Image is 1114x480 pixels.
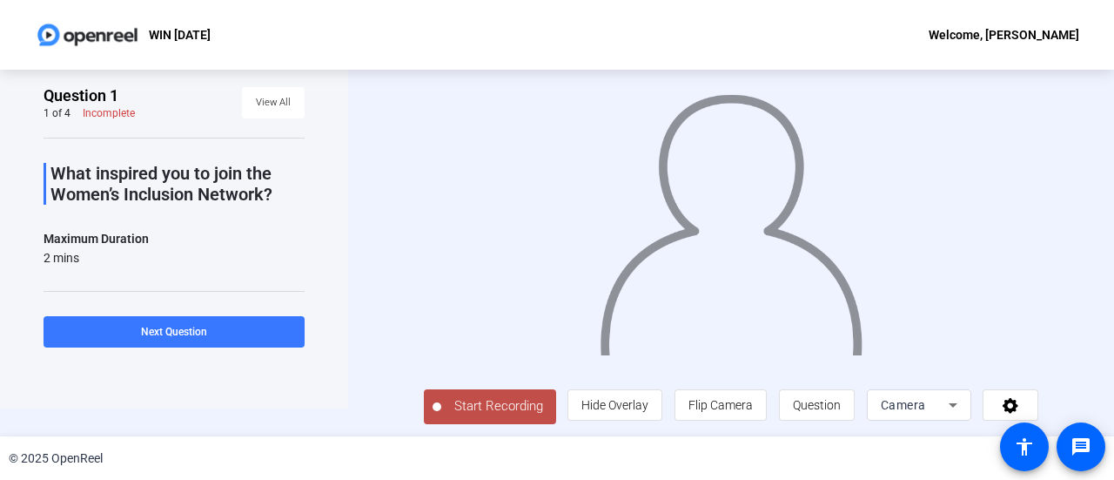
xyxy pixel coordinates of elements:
[44,249,149,267] div: 2 mins
[149,24,211,45] p: WIN [DATE]
[1070,436,1091,457] mat-icon: message
[9,450,103,468] div: © 2025 OpenReel
[35,17,140,52] img: OpenReel logo
[881,398,926,412] span: Camera
[256,90,291,116] span: View All
[141,326,207,338] span: Next Question
[793,398,841,412] span: Question
[44,106,70,120] div: 1 of 4
[929,24,1079,45] div: Welcome, [PERSON_NAME]
[441,396,556,416] span: Start Recording
[242,87,305,118] button: View All
[779,389,855,421] button: Question
[424,389,556,424] button: Start Recording
[44,85,118,106] span: Question 1
[567,389,662,421] button: Hide Overlay
[688,398,753,412] span: Flip Camera
[581,398,648,412] span: Hide Overlay
[674,389,767,421] button: Flip Camera
[598,78,864,355] img: overlay
[83,106,135,120] div: Incomplete
[50,163,305,205] p: What inspired you to join the Women’s Inclusion Network?
[44,316,305,348] button: Next Question
[44,228,149,249] div: Maximum Duration
[1014,436,1035,457] mat-icon: accessibility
